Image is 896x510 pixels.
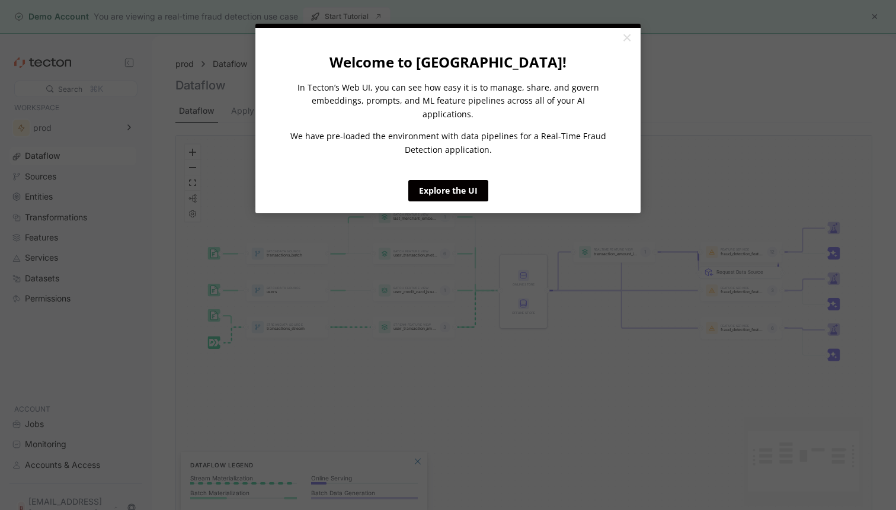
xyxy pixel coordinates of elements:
a: Close modal [616,28,637,49]
p: In Tecton’s Web UI, you can see how easy it is to manage, share, and govern embeddings, prompts, ... [287,81,609,121]
a: Explore the UI [408,180,488,201]
strong: Welcome to [GEOGRAPHIC_DATA]! [329,52,567,72]
p: We have pre-loaded the environment with data pipelines for a Real-Time Fraud Detection application. [287,130,609,156]
div: current step [255,24,641,28]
